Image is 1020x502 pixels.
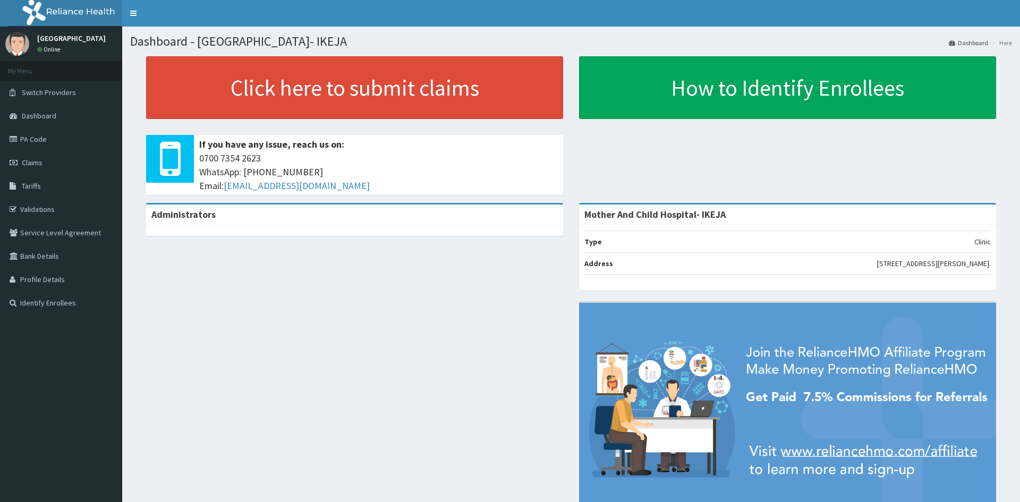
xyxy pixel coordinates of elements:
b: If you have any issue, reach us on: [199,138,344,150]
span: Claims [22,158,42,167]
span: Switch Providers [22,88,76,97]
b: Administrators [151,208,216,220]
a: Dashboard [949,38,988,47]
b: Type [584,237,602,246]
p: [GEOGRAPHIC_DATA] [37,35,106,42]
span: Dashboard [22,111,56,121]
a: Click here to submit claims [146,56,563,119]
span: 0700 7354 2623 WhatsApp: [PHONE_NUMBER] Email: [199,151,558,192]
strong: Mother And Child Hospital- IKEJA [584,208,726,220]
img: User Image [5,32,29,56]
b: Address [584,259,613,268]
a: How to Identify Enrollees [579,56,996,119]
a: [EMAIL_ADDRESS][DOMAIN_NAME] [224,180,370,192]
p: Clinic [974,236,991,247]
li: Here [989,38,1012,47]
a: Online [37,46,63,53]
h1: Dashboard - [GEOGRAPHIC_DATA]- IKEJA [130,35,1012,48]
p: [STREET_ADDRESS][PERSON_NAME]. [877,258,991,269]
span: Tariffs [22,181,41,191]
